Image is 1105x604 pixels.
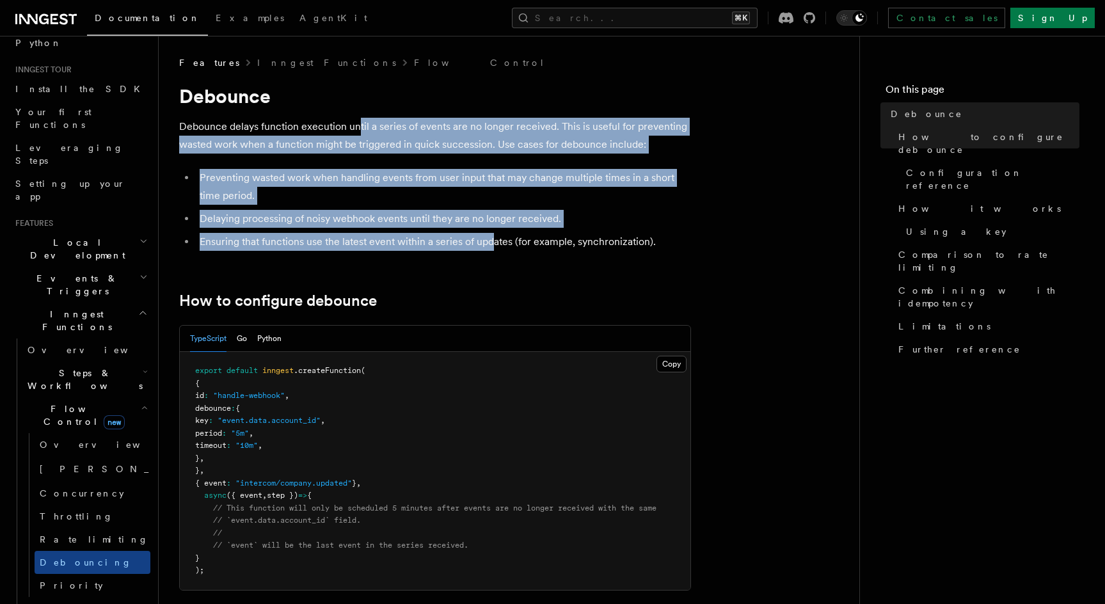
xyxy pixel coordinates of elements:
[901,161,1079,197] a: Configuration reference
[208,4,292,35] a: Examples
[898,284,1079,310] span: Combining with idempotency
[656,356,687,372] button: Copy
[732,12,750,24] kbd: ⌘K
[40,464,227,474] span: [PERSON_NAME]
[361,366,365,375] span: (
[262,366,294,375] span: inngest
[22,433,150,597] div: Flow Controlnew
[249,429,253,438] span: ,
[222,429,227,438] span: :
[10,272,139,298] span: Events & Triggers
[213,528,222,537] span: //
[104,415,125,429] span: new
[352,479,356,488] span: }
[195,429,222,438] span: period
[227,441,231,450] span: :
[891,107,962,120] span: Debounce
[888,8,1005,28] a: Contact sales
[213,504,656,513] span: // This function will only be scheduled 5 minutes after events are no longer received with the same
[231,429,249,438] span: "5m"
[898,248,1079,274] span: Comparison to rate limiting
[15,38,62,48] span: Python
[204,491,227,500] span: async
[40,557,132,568] span: Debouncing
[10,231,150,267] button: Local Development
[893,315,1079,338] a: Limitations
[10,136,150,172] a: Leveraging Steps
[179,56,239,69] span: Features
[179,84,691,107] h1: Debounce
[901,220,1079,243] a: Using a key
[196,210,691,228] li: Delaying processing of noisy webhook events until they are no longer received.
[906,166,1079,192] span: Configuration reference
[10,218,53,228] span: Features
[213,541,468,550] span: // `event` will be the last event in the series received.
[40,440,171,450] span: Overview
[195,379,200,388] span: {
[10,267,150,303] button: Events & Triggers
[235,479,352,488] span: "intercom/company.updated"
[195,366,222,375] span: export
[35,528,150,551] a: Rate limiting
[10,31,150,54] a: Python
[22,367,143,392] span: Steps & Workflows
[190,326,227,352] button: TypeScript
[40,488,124,498] span: Concurrency
[298,491,307,500] span: =>
[893,197,1079,220] a: How it works
[195,404,231,413] span: debounce
[35,505,150,528] a: Throttling
[204,391,209,400] span: :
[22,397,150,433] button: Flow Controlnew
[10,308,138,333] span: Inngest Functions
[22,402,141,428] span: Flow Control
[28,345,159,355] span: Overview
[35,482,150,505] a: Concurrency
[258,441,262,450] span: ,
[10,65,72,75] span: Inngest tour
[294,366,361,375] span: .createFunction
[15,107,91,130] span: Your first Functions
[22,338,150,362] a: Overview
[200,466,204,475] span: ,
[292,4,375,35] a: AgentKit
[231,404,235,413] span: :
[196,169,691,205] li: Preventing wasted work when handling events from user input that may change multiple times in a s...
[213,516,361,525] span: // `event.data.account_id` field.
[22,362,150,397] button: Steps & Workflows
[40,534,148,544] span: Rate limiting
[886,82,1079,102] h4: On this page
[1010,8,1095,28] a: Sign Up
[836,10,867,26] button: Toggle dark mode
[262,491,267,500] span: ,
[15,179,125,202] span: Setting up your app
[200,454,204,463] span: ,
[898,343,1021,356] span: Further reference
[512,8,758,28] button: Search...⌘K
[906,225,1006,238] span: Using a key
[218,416,321,425] span: "event.data.account_id"
[15,143,123,166] span: Leveraging Steps
[35,574,150,597] a: Priority
[356,479,361,488] span: ,
[257,56,396,69] a: Inngest Functions
[414,56,545,69] a: Flow Control
[307,491,312,500] span: {
[10,236,139,262] span: Local Development
[893,279,1079,315] a: Combining with idempotency
[15,84,148,94] span: Install the SDK
[227,479,231,488] span: :
[35,456,150,482] a: [PERSON_NAME]
[196,233,691,251] li: Ensuring that functions use the latest event within a series of updates (for example, synchroniza...
[257,326,282,352] button: Python
[195,466,200,475] span: }
[87,4,208,36] a: Documentation
[893,125,1079,161] a: How to configure debounce
[285,391,289,400] span: ,
[213,391,285,400] span: "handle-webhook"
[886,102,1079,125] a: Debounce
[35,551,150,574] a: Debouncing
[35,433,150,456] a: Overview
[10,172,150,208] a: Setting up your app
[237,326,247,352] button: Go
